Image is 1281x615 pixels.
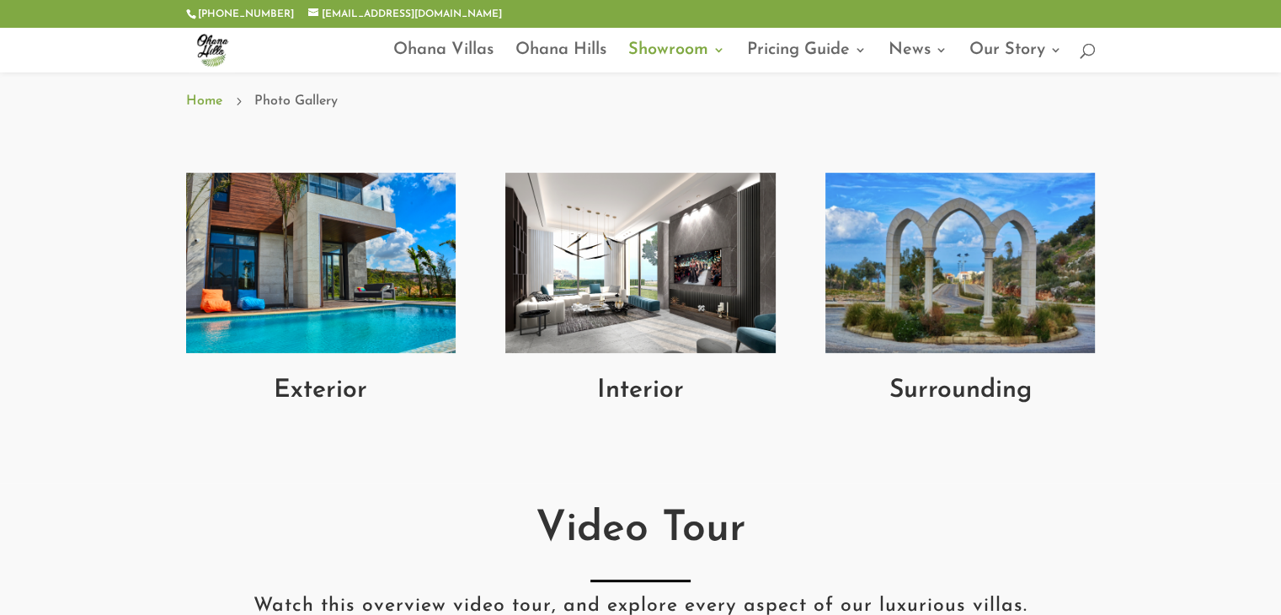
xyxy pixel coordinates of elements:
[393,44,494,72] a: Ohana Villas
[825,173,1095,353] img: Rectangle 15 (4)
[969,44,1062,72] a: Our Story
[231,94,246,109] span: 5
[186,173,456,353] img: Private pool - Ohana Hills (1)
[198,9,294,19] a: [PHONE_NUMBER]
[189,27,235,72] img: ohana-hills
[186,509,1096,559] h2: Video Tour
[186,90,222,112] a: Home
[505,378,775,412] h2: Interior
[308,9,502,19] a: [EMAIL_ADDRESS][DOMAIN_NAME]
[825,378,1095,412] h2: Surrounding
[628,44,725,72] a: Showroom
[889,44,947,72] a: News
[186,378,456,412] h2: Exterior
[254,90,338,112] span: Photo Gallery
[515,44,606,72] a: Ohana Hills
[747,44,867,72] a: Pricing Guide
[505,173,775,353] img: Netflix and chill in your luxury villa - Ohana Hills (2)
